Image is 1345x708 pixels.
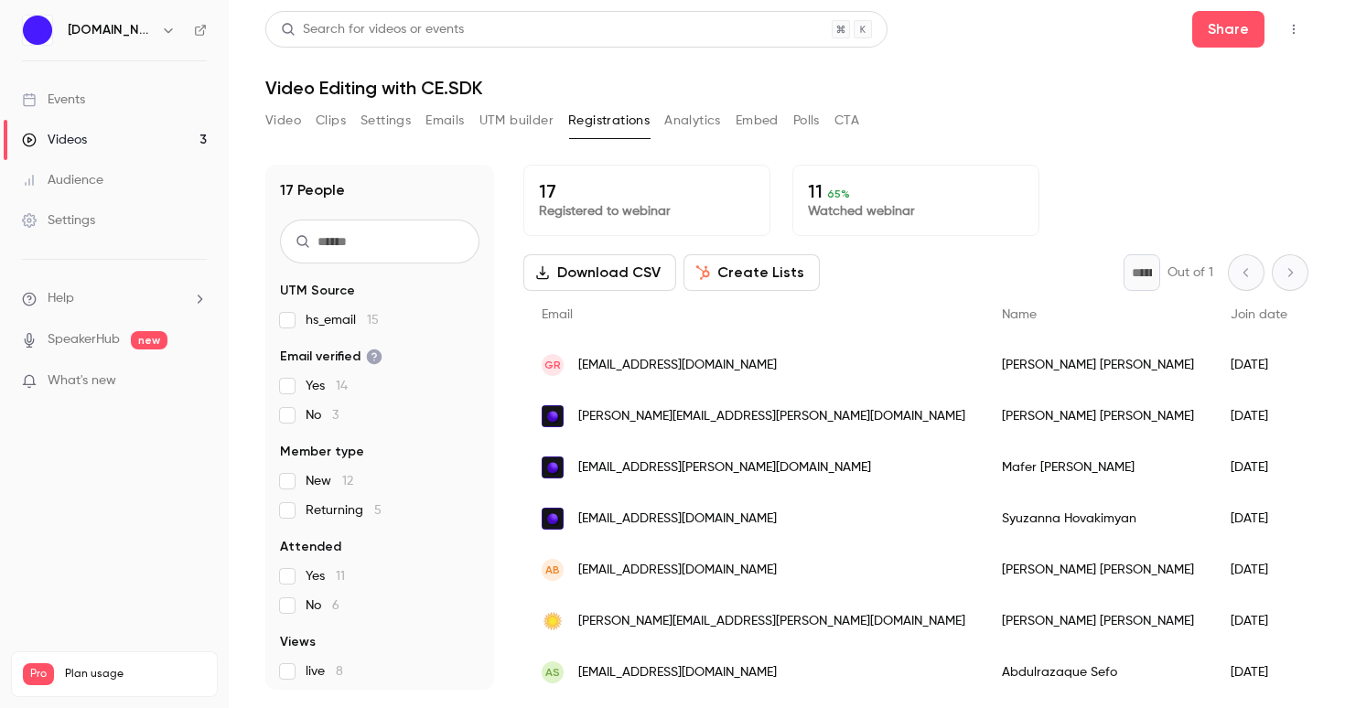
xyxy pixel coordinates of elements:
[22,289,207,308] li: help-dropdown-opener
[306,377,348,395] span: Yes
[1212,391,1306,442] div: [DATE]
[578,612,965,631] span: [PERSON_NAME][EMAIL_ADDRESS][PERSON_NAME][DOMAIN_NAME]
[1002,308,1037,321] span: Name
[542,508,564,530] img: img.ly
[23,16,52,45] img: IMG.LY
[827,188,850,200] span: 65 %
[545,562,560,578] span: AB
[808,202,1024,220] p: Watched webinar
[578,510,777,529] span: [EMAIL_ADDRESS][DOMAIN_NAME]
[664,106,721,135] button: Analytics
[808,180,1024,202] p: 11
[736,106,779,135] button: Embed
[367,314,379,327] span: 15
[578,407,965,426] span: [PERSON_NAME][EMAIL_ADDRESS][PERSON_NAME][DOMAIN_NAME]
[336,665,343,678] span: 8
[306,501,382,520] span: Returning
[23,685,58,702] p: Videos
[306,662,343,681] span: live
[68,21,154,39] h6: [DOMAIN_NAME]
[306,596,339,615] span: No
[280,282,355,300] span: UTM Source
[1212,595,1306,647] div: [DATE]
[542,610,564,632] img: intelligencebank.com
[342,475,353,488] span: 12
[280,633,316,651] span: Views
[280,348,382,366] span: Email verified
[281,20,464,39] div: Search for videos or events
[374,504,382,517] span: 5
[1192,11,1264,48] button: Share
[984,442,1212,493] div: Mafer [PERSON_NAME]
[539,180,755,202] p: 17
[539,202,755,220] p: Registered to webinar
[1212,442,1306,493] div: [DATE]
[65,667,206,681] span: Plan usage
[48,330,120,349] a: SpeakerHub
[48,289,74,308] span: Help
[683,254,820,291] button: Create Lists
[1167,263,1213,282] p: Out of 1
[1279,15,1308,44] button: Top Bar Actions
[523,254,676,291] button: Download CSV
[22,91,85,109] div: Events
[316,106,346,135] button: Clips
[542,405,564,427] img: img.ly
[131,331,167,349] span: new
[984,391,1212,442] div: [PERSON_NAME] [PERSON_NAME]
[578,663,777,682] span: [EMAIL_ADDRESS][DOMAIN_NAME]
[360,106,411,135] button: Settings
[1212,544,1306,595] div: [DATE]
[306,406,339,424] span: No
[984,595,1212,647] div: [PERSON_NAME] [PERSON_NAME]
[542,456,564,478] img: img.ly
[22,171,103,189] div: Audience
[336,380,348,392] span: 14
[265,106,301,135] button: Video
[1212,493,1306,544] div: [DATE]
[545,664,560,681] span: AS
[984,339,1212,391] div: [PERSON_NAME] [PERSON_NAME]
[265,77,1308,99] h1: Video Editing with CE.SDK
[280,538,341,556] span: Attended
[984,544,1212,595] div: [PERSON_NAME] [PERSON_NAME]
[568,106,650,135] button: Registrations
[479,106,554,135] button: UTM builder
[834,106,859,135] button: CTA
[1231,308,1287,321] span: Join date
[48,371,116,391] span: What's new
[984,647,1212,698] div: Abdulrazaque Sefo
[332,409,339,422] span: 3
[578,561,777,580] span: [EMAIL_ADDRESS][DOMAIN_NAME]
[793,106,820,135] button: Polls
[578,458,871,477] span: [EMAIL_ADDRESS][PERSON_NAME][DOMAIN_NAME]
[22,131,87,149] div: Videos
[306,311,379,329] span: hs_email
[542,308,573,321] span: Email
[179,688,185,699] span: 3
[306,472,353,490] span: New
[332,599,339,612] span: 6
[23,663,54,685] span: Pro
[578,356,777,375] span: [EMAIL_ADDRESS][DOMAIN_NAME]
[425,106,464,135] button: Emails
[544,357,561,373] span: GR
[1212,647,1306,698] div: [DATE]
[179,685,206,702] p: / 90
[306,567,345,585] span: Yes
[1212,339,1306,391] div: [DATE]
[336,570,345,583] span: 11
[984,493,1212,544] div: Syuzanna Hovakimyan
[280,443,364,461] span: Member type
[22,211,95,230] div: Settings
[280,179,345,201] h1: 17 People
